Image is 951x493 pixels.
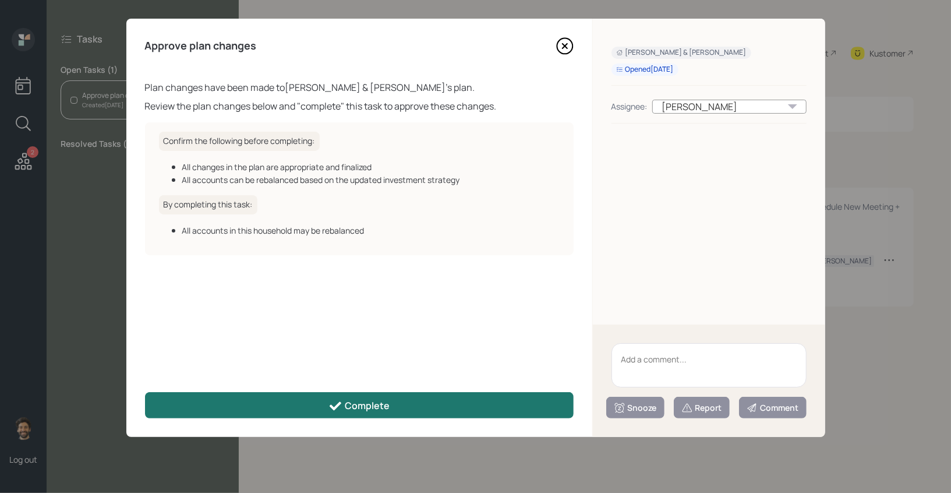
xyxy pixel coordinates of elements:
h6: By completing this task: [159,195,257,214]
div: Review the plan changes below and "complete" this task to approve these changes. [145,99,574,113]
div: [PERSON_NAME] & [PERSON_NAME] [616,48,747,58]
div: Opened [DATE] [616,65,674,75]
div: All accounts in this household may be rebalanced [182,224,560,237]
div: All accounts can be rebalanced based on the updated investment strategy [182,174,560,186]
div: Report [681,402,722,414]
h6: Confirm the following before completing: [159,132,320,151]
h4: Approve plan changes [145,40,257,52]
div: [PERSON_NAME] [652,100,807,114]
button: Snooze [606,397,664,418]
button: Complete [145,392,574,418]
div: Assignee: [611,100,648,112]
div: Plan changes have been made to [PERSON_NAME] & [PERSON_NAME] 's plan. [145,80,574,94]
div: All changes in the plan are appropriate and finalized [182,161,560,173]
button: Report [674,397,730,418]
button: Comment [739,397,807,418]
div: Snooze [614,402,657,414]
div: Complete [328,399,390,413]
div: Comment [747,402,799,414]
